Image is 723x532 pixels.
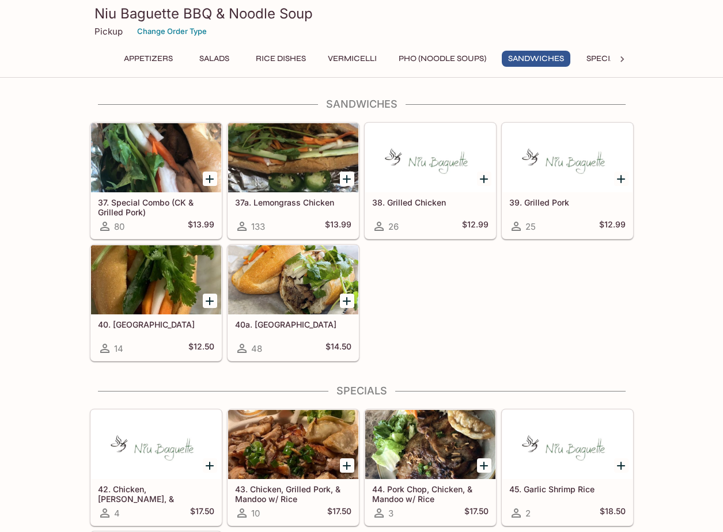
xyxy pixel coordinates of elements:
[502,51,570,67] button: Sandwiches
[235,484,351,503] h5: 43. Chicken, Grilled Pork, & Mandoo w/ Rice
[325,219,351,233] h5: $13.99
[94,5,629,22] h3: Niu Baguette BBQ & Noodle Soup
[340,458,354,473] button: Add 43. Chicken, Grilled Pork, & Mandoo w/ Rice
[118,51,179,67] button: Appetizers
[203,294,217,308] button: Add 40. Tofu
[91,123,221,192] div: 37. Special Combo (CK & Grilled Pork)
[580,51,631,67] button: Specials
[365,123,495,192] div: 38. Grilled Chicken
[462,219,489,233] h5: $12.99
[228,123,358,192] div: 37a. Lemongrass Chicken
[477,458,491,473] button: Add 44. Pork Chop, Chicken, & Mandoo w/ Rice
[388,508,393,519] span: 3
[235,320,351,329] h5: 40a. [GEOGRAPHIC_DATA]
[340,294,354,308] button: Add 40a. Brisket
[502,410,633,479] div: 45. Garlic Shrimp Rice
[90,385,634,397] h4: Specials
[599,219,626,233] h5: $12.99
[98,320,214,329] h5: 40. [GEOGRAPHIC_DATA]
[502,409,633,526] a: 45. Garlic Shrimp Rice2$18.50
[614,172,629,186] button: Add 39. Grilled Pork
[91,245,221,314] div: 40. Tofu
[251,508,260,519] span: 10
[464,506,489,520] h5: $17.50
[94,26,123,37] p: Pickup
[228,123,359,239] a: 37a. Lemongrass Chicken133$13.99
[90,98,634,111] h4: Sandwiches
[91,410,221,479] div: 42. Chicken, Teriyaki, & Mandoo w/ Rice
[325,341,351,355] h5: $14.50
[525,508,531,519] span: 2
[365,410,495,479] div: 44. Pork Chop, Chicken, & Mandoo w/ Rice
[327,506,351,520] h5: $17.50
[90,245,222,361] a: 40. [GEOGRAPHIC_DATA]14$12.50
[98,484,214,503] h5: 42. Chicken, [PERSON_NAME], & [PERSON_NAME] w/ Rice
[525,221,536,232] span: 25
[188,341,214,355] h5: $12.50
[509,197,626,207] h5: 39. Grilled Pork
[365,123,496,239] a: 38. Grilled Chicken26$12.99
[203,172,217,186] button: Add 37. Special Combo (CK & Grilled Pork)
[90,409,222,526] a: 42. Chicken, [PERSON_NAME], & [PERSON_NAME] w/ Rice4$17.50
[614,458,629,473] button: Add 45. Garlic Shrimp Rice
[228,245,359,361] a: 40a. [GEOGRAPHIC_DATA]48$14.50
[251,343,262,354] span: 48
[340,172,354,186] button: Add 37a. Lemongrass Chicken
[228,245,358,314] div: 40a. Brisket
[190,506,214,520] h5: $17.50
[114,508,120,519] span: 4
[114,221,124,232] span: 80
[249,51,312,67] button: Rice Dishes
[509,484,626,494] h5: 45. Garlic Shrimp Rice
[228,410,358,479] div: 43. Chicken, Grilled Pork, & Mandoo w/ Rice
[502,123,633,239] a: 39. Grilled Pork25$12.99
[132,22,212,40] button: Change Order Type
[188,219,214,233] h5: $13.99
[372,484,489,503] h5: 44. Pork Chop, Chicken, & Mandoo w/ Rice
[388,221,399,232] span: 26
[90,123,222,239] a: 37. Special Combo (CK & Grilled Pork)80$13.99
[228,409,359,526] a: 43. Chicken, Grilled Pork, & Mandoo w/ Rice10$17.50
[203,458,217,473] button: Add 42. Chicken, Teriyaki, & Mandoo w/ Rice
[98,197,214,216] h5: 37. Special Combo (CK & Grilled Pork)
[235,197,351,207] h5: 37a. Lemongrass Chicken
[321,51,383,67] button: Vermicelli
[392,51,493,67] button: Pho (Noodle Soups)
[600,506,626,520] h5: $18.50
[365,409,496,526] a: 44. Pork Chop, Chicken, & Mandoo w/ Rice3$17.50
[188,51,240,67] button: Salads
[502,123,633,192] div: 39. Grilled Pork
[114,343,123,354] span: 14
[251,221,265,232] span: 133
[477,172,491,186] button: Add 38. Grilled Chicken
[372,197,489,207] h5: 38. Grilled Chicken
